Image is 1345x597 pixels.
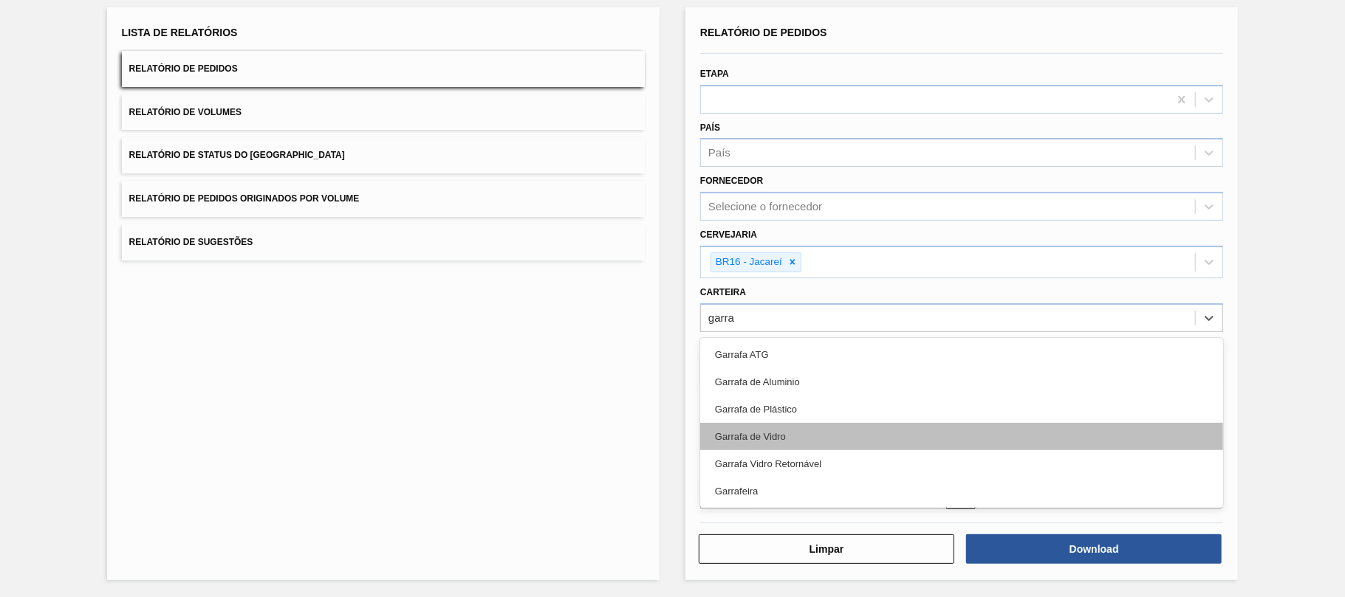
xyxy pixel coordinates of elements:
button: Relatório de Pedidos [122,51,645,87]
button: Relatório de Pedidos Originados por Volume [122,181,645,217]
button: Relatório de Volumes [122,94,645,131]
button: Download [966,534,1222,564]
div: Garrafa de Vidro [700,423,1223,450]
div: Garrafa Vidro Retornável [700,450,1223,477]
label: Fornecedor [700,176,763,186]
span: Relatório de Status do [GEOGRAPHIC_DATA] [129,150,345,160]
span: Relatório de Pedidos Originados por Volume [129,193,360,204]
div: Garrafa de Plástico [700,396,1223,423]
button: Relatório de Sugestões [122,224,645,260]
span: Relatório de Pedidos [700,27,827,38]
button: Limpar [699,534,954,564]
label: Carteira [700,287,746,297]
div: Garrafeira [700,477,1223,505]
div: Selecione o fornecedor [708,201,822,213]
span: Relatório de Sugestões [129,237,253,247]
label: Cervejaria [700,230,757,240]
div: Garrafa ATG [700,341,1223,368]
span: Lista de Relatórios [122,27,238,38]
div: BR16 - Jacareí [711,253,784,272]
label: País [700,122,720,133]
button: Relatório de Status do [GEOGRAPHIC_DATA] [122,137,645,173]
span: Relatório de Volumes [129,107,242,117]
div: Garrafa de Aluminio [700,368,1223,396]
span: Relatório de Pedidos [129,63,238,74]
label: Etapa [700,69,729,79]
div: País [708,147,730,159]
